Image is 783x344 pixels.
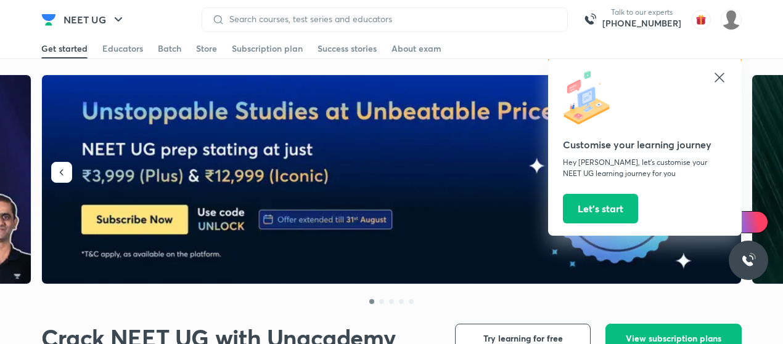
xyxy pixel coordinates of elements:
[41,42,88,55] div: Get started
[563,194,638,223] button: Let’s start
[563,137,727,152] h5: Customise your learning journey
[158,42,181,55] div: Batch
[391,39,441,58] a: About exam
[158,39,181,58] a: Batch
[318,42,377,55] div: Success stories
[102,42,143,55] div: Educators
[563,157,727,179] p: Hey [PERSON_NAME], let’s customise your NEET UG learning journey for you
[318,39,377,58] a: Success stories
[196,39,217,58] a: Store
[41,12,56,27] img: Company Logo
[691,10,711,30] img: avatar
[578,7,602,32] img: call-us
[196,42,217,55] div: Store
[391,42,441,55] div: About exam
[563,70,618,126] img: icon
[56,7,133,32] button: NEET UG
[602,17,681,30] a: [PHONE_NUMBER]
[602,7,681,17] p: Talk to our experts
[102,39,143,58] a: Educators
[728,217,761,227] span: Ai Doubts
[232,42,303,55] div: Subscription plan
[41,39,88,58] a: Get started
[232,39,303,58] a: Subscription plan
[224,14,557,24] input: Search courses, test series and educators
[741,253,756,268] img: ttu
[721,9,742,30] img: Apeksha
